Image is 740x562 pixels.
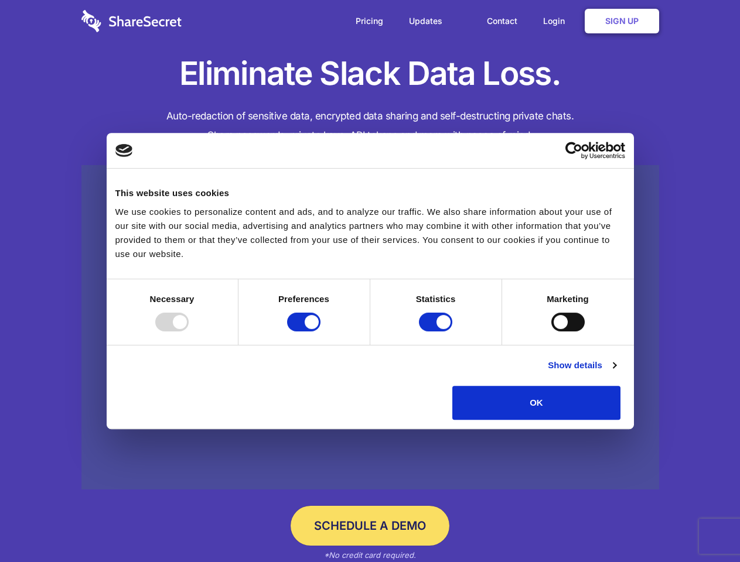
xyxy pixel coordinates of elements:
div: We use cookies to personalize content and ads, and to analyze our traffic. We also share informat... [115,205,625,261]
a: Sign Up [585,9,659,33]
h4: Auto-redaction of sensitive data, encrypted data sharing and self-destructing private chats. Shar... [81,107,659,145]
a: Show details [548,358,616,372]
a: Schedule a Demo [291,506,449,546]
a: Pricing [344,3,395,39]
img: logo-wordmark-white-trans-d4663122ce5f474addd5e946df7df03e33cb6a1c49d2221995e7729f52c070b2.svg [81,10,182,32]
img: logo [115,144,133,157]
strong: Statistics [416,294,456,304]
h1: Eliminate Slack Data Loss. [81,53,659,95]
strong: Necessary [150,294,195,304]
a: Usercentrics Cookiebot - opens in a new window [523,142,625,159]
button: OK [452,386,620,420]
strong: Marketing [547,294,589,304]
div: This website uses cookies [115,186,625,200]
a: Contact [475,3,529,39]
a: Login [531,3,582,39]
a: Wistia video thumbnail [81,165,659,490]
em: *No credit card required. [324,550,416,560]
strong: Preferences [278,294,329,304]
